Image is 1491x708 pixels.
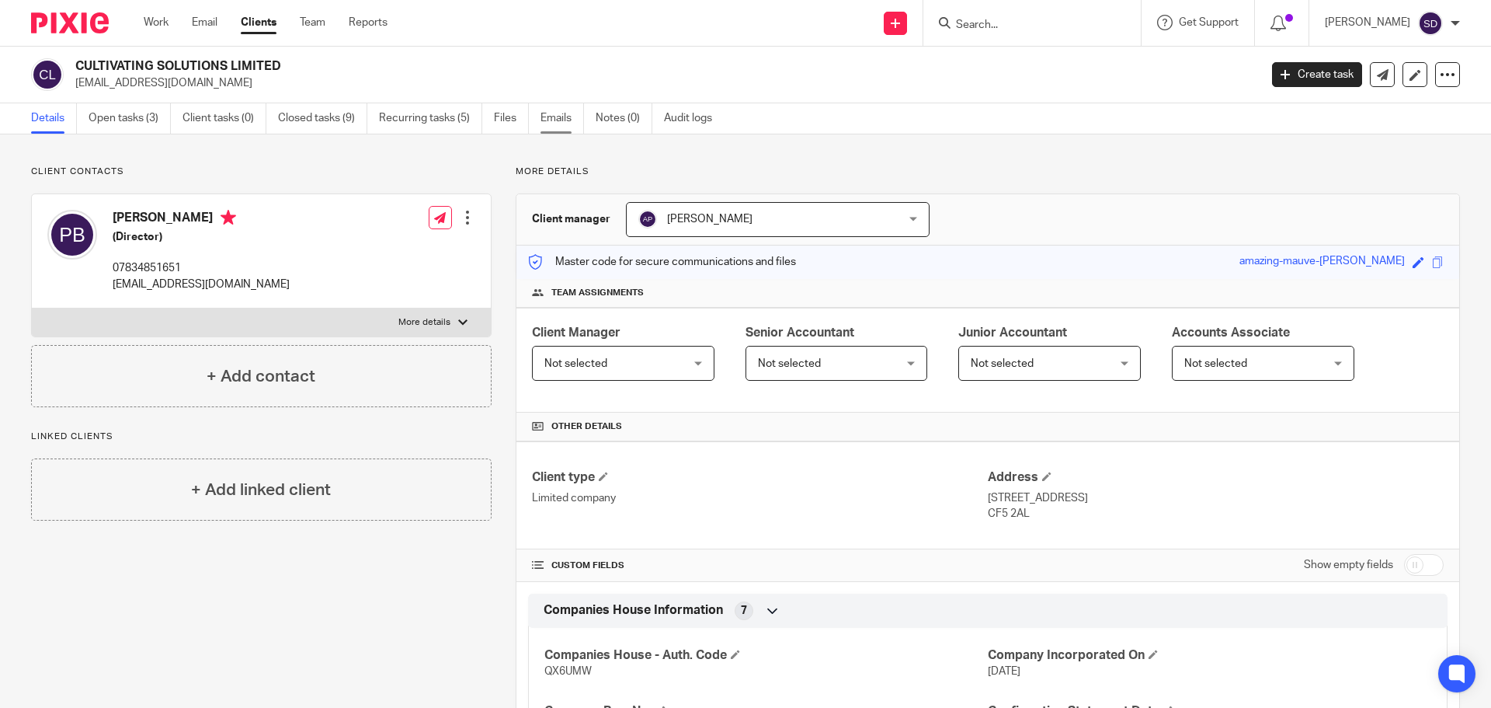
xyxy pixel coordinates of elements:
[379,103,482,134] a: Recurring tasks (5)
[551,287,644,299] span: Team assignments
[664,103,724,134] a: Audit logs
[113,260,290,276] p: 07834851651
[988,666,1020,677] span: [DATE]
[1184,358,1247,369] span: Not selected
[958,326,1067,339] span: Junior Accountant
[988,647,1431,664] h4: Company Incorporated On
[89,103,171,134] a: Open tasks (3)
[544,647,988,664] h4: Companies House - Auth. Code
[532,490,988,506] p: Limited company
[398,316,450,329] p: More details
[31,58,64,91] img: svg%3E
[182,103,266,134] a: Client tasks (0)
[544,666,592,677] span: QX6UMW
[988,469,1444,486] h4: Address
[278,103,367,134] a: Closed tasks (9)
[1172,326,1290,339] span: Accounts Associate
[75,58,1014,75] h2: CULTIVATING SOLUTIONS LIMITED
[113,277,290,292] p: [EMAIL_ADDRESS][DOMAIN_NAME]
[31,431,492,443] p: Linked clients
[494,103,529,134] a: Files
[31,103,77,134] a: Details
[667,214,752,225] span: [PERSON_NAME]
[758,358,821,369] span: Not selected
[532,211,610,227] h3: Client manager
[1239,253,1405,271] div: amazing-mauve-[PERSON_NAME]
[551,420,622,433] span: Other details
[192,15,217,30] a: Email
[954,19,1094,33] input: Search
[191,478,331,502] h4: + Add linked client
[1325,15,1410,30] p: [PERSON_NAME]
[349,15,388,30] a: Reports
[113,210,290,229] h4: [PERSON_NAME]
[745,326,854,339] span: Senior Accountant
[544,358,607,369] span: Not selected
[532,326,620,339] span: Client Manager
[596,103,652,134] a: Notes (0)
[241,15,276,30] a: Clients
[207,364,315,389] h4: + Add contact
[47,210,97,260] img: svg%3E
[113,229,290,245] h5: (Director)
[1304,557,1393,573] label: Show empty fields
[638,210,657,228] img: svg%3E
[540,103,584,134] a: Emails
[971,358,1034,369] span: Not selected
[988,506,1444,521] p: CF5 2AL
[1179,17,1239,28] span: Get Support
[75,75,1249,91] p: [EMAIL_ADDRESS][DOMAIN_NAME]
[544,602,723,619] span: Companies House Information
[300,15,325,30] a: Team
[988,490,1444,506] p: [STREET_ADDRESS]
[528,254,796,270] p: Master code for secure communications and files
[31,12,109,33] img: Pixie
[532,560,988,572] h4: CUSTOM FIELDS
[1272,62,1362,87] a: Create task
[221,210,236,225] i: Primary
[741,603,747,619] span: 7
[1418,11,1443,36] img: svg%3E
[532,469,988,486] h4: Client type
[516,166,1460,178] p: More details
[144,15,169,30] a: Work
[31,166,492,178] p: Client contacts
